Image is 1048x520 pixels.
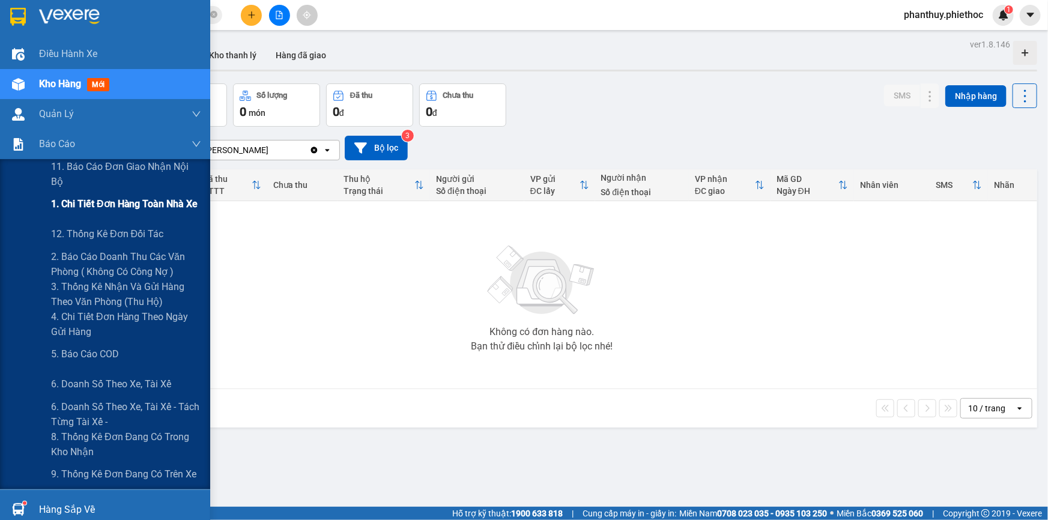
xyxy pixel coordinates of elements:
div: Tạo kho hàng mới [1013,41,1037,65]
span: 2. Báo cáo doanh thu các văn phòng ( không có công nợ ) [51,249,201,279]
svg: open [1015,404,1025,413]
span: aim [303,11,311,19]
span: mới [87,78,109,91]
th: Toggle SortBy [524,169,595,201]
span: Điều hành xe [39,46,97,61]
img: warehouse-icon [12,108,25,121]
span: 6. Doanh số theo xe, tài xế - tách từng tài xế - [51,399,201,429]
span: close-circle [210,11,217,18]
li: Hotline: 1900 3383, ĐT/Zalo : 0862837383 [112,44,502,59]
div: Đã thu [350,91,372,100]
div: Số điện thoại [601,187,683,197]
div: ĐC giao [695,186,755,196]
div: Không có đơn hàng nào. [489,327,594,337]
div: Trạng thái [344,186,414,196]
li: 237 [PERSON_NAME] , [GEOGRAPHIC_DATA] [112,29,502,44]
span: 9. Thống kê đơn đang có trên xe [51,467,196,482]
span: Cung cấp máy in - giấy in: [583,507,676,520]
span: Quản Lý [39,106,74,121]
span: món [249,108,265,118]
img: warehouse-icon [12,503,25,516]
button: plus [241,5,262,26]
span: 1. Chi tiết đơn hàng toàn nhà xe [51,196,198,211]
sup: 3 [402,130,414,142]
span: Báo cáo [39,136,75,151]
span: 0 [426,104,432,119]
img: logo.jpg [15,15,75,75]
div: 10 / trang [968,402,1005,414]
span: 3. Thống kê nhận và gửi hàng theo văn phòng (thu hộ) [51,279,201,309]
span: 6. Doanh số theo xe, tài xế [51,376,171,392]
button: file-add [269,5,290,26]
span: ⚪️ [830,511,834,516]
div: Hàng sắp về [39,501,201,519]
span: | [572,507,574,520]
span: caret-down [1025,10,1036,20]
strong: 0708 023 035 - 0935 103 250 [717,509,827,518]
button: Bộ lọc [345,136,408,160]
div: ĐC lấy [530,186,580,196]
span: Hỗ trợ kỹ thuật: [452,507,563,520]
button: Số lượng0món [233,83,320,127]
span: Miền Bắc [837,507,923,520]
span: đ [339,108,344,118]
span: Kho hàng [39,78,81,89]
strong: 1900 633 818 [511,509,563,518]
svg: Clear value [309,145,319,155]
div: SMS [936,180,973,190]
div: VP [PERSON_NAME] [192,144,268,156]
span: plus [247,11,256,19]
img: warehouse-icon [12,78,25,91]
div: Người nhận [601,173,683,183]
sup: 1 [1005,5,1013,14]
span: 8. Thống kê đơn đang có trong kho nhận [51,429,201,459]
span: 0 [240,104,246,119]
div: Nhân viên [860,180,924,190]
img: svg+xml;base64,PHN2ZyBjbGFzcz0ibGlzdC1wbHVnX19zdmciIHhtbG5zPSJodHRwOi8vd3d3LnczLm9yZy8yMDAwL3N2Zy... [482,238,602,322]
div: ver 1.8.146 [970,38,1010,51]
button: caret-down [1020,5,1041,26]
span: close-circle [210,10,217,21]
div: Thu hộ [344,174,414,184]
button: Chưa thu0đ [419,83,506,127]
span: copyright [981,509,990,518]
span: Miền Nam [679,507,827,520]
sup: 1 [23,501,26,505]
span: 4. Chi tiết đơn hàng theo ngày gửi hàng [51,309,201,339]
div: Người gửi [436,174,518,184]
span: down [192,139,201,149]
strong: 0369 525 060 [871,509,923,518]
input: Selected VP Phạm Văn Đồng. [270,144,271,156]
span: 0 [333,104,339,119]
button: Kho thanh lý [199,41,266,70]
span: đ [432,108,437,118]
span: phanthuy.phiethoc [894,7,993,22]
span: file-add [275,11,283,19]
th: Toggle SortBy [689,169,771,201]
button: Đã thu0đ [326,83,413,127]
b: GỬI : VP [PERSON_NAME] [15,87,210,107]
div: Ngày ĐH [777,186,838,196]
div: Số điện thoại [436,186,518,196]
div: Chưa thu [273,180,332,190]
div: Chưa thu [443,91,474,100]
button: SMS [884,85,920,106]
div: VP nhận [695,174,755,184]
span: 11. Báo cáo đơn giao nhận nội bộ [51,159,201,189]
img: logo-vxr [10,8,26,26]
button: aim [297,5,318,26]
img: solution-icon [12,138,25,151]
div: Nhãn [994,180,1031,190]
div: HTTT [202,186,252,196]
span: down [192,109,201,119]
span: 5. Báo cáo COD [51,346,119,361]
button: Hàng đã giao [266,41,336,70]
span: 1 [1007,5,1011,14]
div: Mã GD [777,174,838,184]
th: Toggle SortBy [771,169,854,201]
span: | [932,507,934,520]
th: Toggle SortBy [196,169,267,201]
img: warehouse-icon [12,48,25,61]
th: Toggle SortBy [930,169,989,201]
div: Số lượng [257,91,288,100]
